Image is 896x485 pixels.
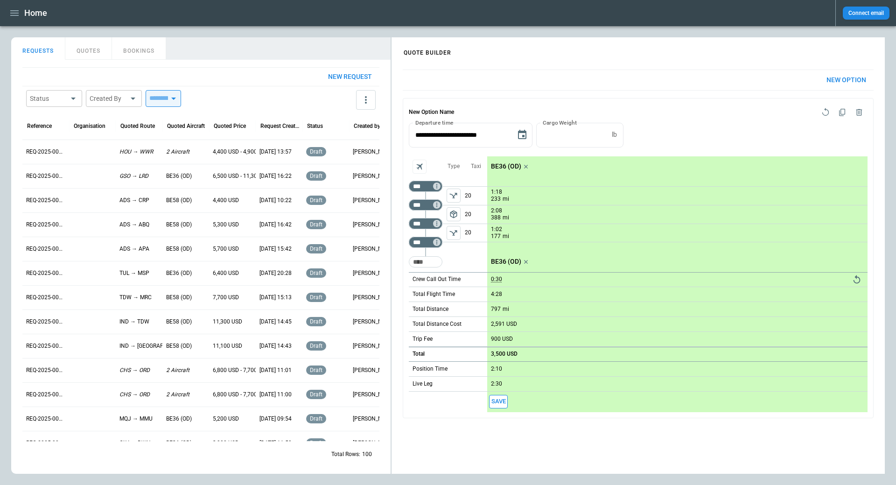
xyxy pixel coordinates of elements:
p: 20 [465,224,487,242]
p: 0:30 [491,276,502,283]
p: REQ-2025-000243 [26,366,65,374]
button: New Option [819,70,874,90]
p: 4:28 [491,291,502,298]
p: BE58 (OD) [166,318,192,326]
span: Duplicate quote option [834,104,851,121]
button: left aligned [447,226,461,240]
button: REQUESTS [11,37,65,60]
p: [DATE] 20:28 [259,269,292,277]
p: [PERSON_NAME] [353,342,392,350]
p: 1:18 [491,189,502,196]
p: 2:30 [491,380,502,387]
p: 233 [491,195,501,203]
span: draft [308,246,324,252]
span: draft [308,197,324,204]
button: more [356,90,376,110]
p: [DATE] 11:01 [259,366,292,374]
p: [DATE] 11:00 [259,391,292,399]
p: 2:10 [491,366,502,373]
p: Total Distance [413,305,448,313]
span: Save this aircraft quote and copy details to clipboard [489,395,508,408]
p: 6,800 USD - 7,700 USD [213,366,269,374]
div: scrollable content [487,156,868,412]
p: lb [612,131,617,139]
p: mi [503,195,509,203]
p: BE58 (OD) [166,294,192,302]
p: BE36 (OD) [166,415,192,423]
div: Organisation [74,123,105,129]
div: Status [30,94,67,103]
button: left aligned [447,207,461,221]
div: scrollable content [392,62,885,426]
span: package_2 [449,210,458,219]
button: left aligned [447,189,461,203]
span: draft [308,391,324,398]
div: Quoted Price [214,123,246,129]
p: mi [503,214,509,222]
p: REQ-2025-000246 [26,294,65,302]
p: REQ-2025-000241 [26,415,65,423]
p: IND → [GEOGRAPHIC_DATA] [119,342,191,350]
p: MQJ → MMU [119,415,153,423]
span: Delete quote option [851,104,868,121]
p: 11,100 USD [213,342,242,350]
p: REQ-2025-000252 [26,148,65,156]
span: draft [308,318,324,325]
div: Quoted Route [120,123,155,129]
p: TDW → MRC [119,294,152,302]
div: Created By [90,94,127,103]
p: CHS → ORD [119,391,150,399]
div: Created by [354,123,380,129]
label: Departure time [415,119,454,127]
button: Choose date, selected date is Aug 14, 2025 [513,126,532,144]
p: 20 [465,187,487,205]
p: [DATE] 14:45 [259,318,292,326]
p: [PERSON_NAME] [353,294,392,302]
span: draft [308,415,324,422]
p: [PERSON_NAME] [353,221,392,229]
p: 7,700 USD [213,294,239,302]
p: REQ-2025-000244 [26,342,65,350]
button: QUOTES [65,37,112,60]
p: ADS → APA [119,245,149,253]
p: 6,800 USD - 7,700 USD [213,391,269,399]
p: 797 [491,306,501,313]
span: draft [308,367,324,373]
p: mi [503,232,509,240]
div: Too short [409,256,442,267]
div: Not found [409,181,442,192]
p: 6,400 USD [213,269,239,277]
p: [PERSON_NAME] [353,415,392,423]
p: [PERSON_NAME] [353,197,392,204]
p: REQ-2025-000245 [26,318,65,326]
label: Cargo Weight [543,119,577,127]
p: 4,400 USD [213,197,239,204]
button: New request [321,68,379,86]
p: [PERSON_NAME] [353,366,392,374]
p: BE36 (OD) [166,269,192,277]
p: ADS → CRP [119,197,149,204]
p: 11,300 USD [213,318,242,326]
p: BE58 (OD) [166,221,192,229]
p: 5,700 USD [213,245,239,253]
p: [DATE] 15:13 [259,294,292,302]
button: Reset [850,273,864,287]
p: [PERSON_NAME] [353,172,392,180]
p: BE58 (OD) [166,342,192,350]
span: draft [308,343,324,349]
p: 3,500 USD [491,351,518,358]
p: [PERSON_NAME] [353,318,392,326]
p: BE58 (OD) [166,245,192,253]
p: REQ-2025-000248 [26,245,65,253]
p: 2 Aircraft [166,366,189,374]
p: Live Leg [413,380,433,388]
p: Trip Fee [413,335,433,343]
span: Type of sector [447,226,461,240]
p: [DATE] 14:43 [259,342,292,350]
p: REQ-2025-000250 [26,197,65,204]
p: 177 [491,232,501,240]
h6: Total [413,351,425,357]
span: Reset quote option [817,104,834,121]
p: REQ-2025-000247 [26,269,65,277]
span: Type of sector [447,189,461,203]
